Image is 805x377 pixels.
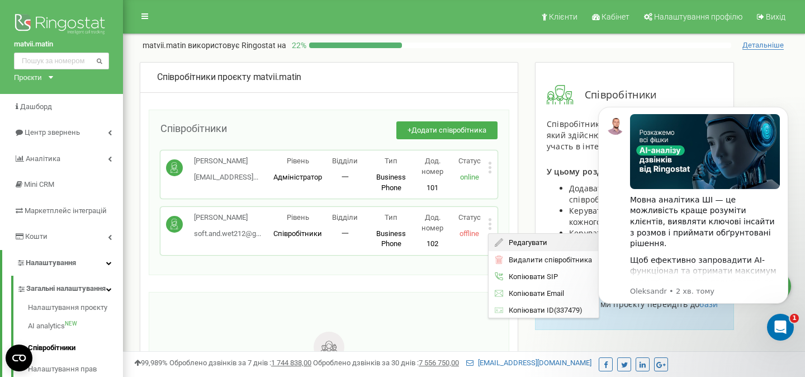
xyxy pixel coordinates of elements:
[342,229,349,238] span: 一
[569,228,678,249] span: Керувати правами доступу співробітників до проєкту.
[342,173,349,181] span: 一
[28,337,123,359] a: Співробітники
[602,12,629,21] span: Кабінет
[28,315,123,337] a: AI analyticsNEW
[287,213,309,222] span: Рівень
[574,88,657,102] span: Співробітники
[414,239,451,249] p: 102
[503,290,564,297] span: Копіювати Email
[385,157,397,165] span: Тип
[194,173,258,181] span: [EMAIL_ADDRESS]...
[188,41,286,50] span: використовує Ringostat на
[503,256,592,263] span: Видалити співробітника
[160,122,227,134] span: Співробітники
[419,359,459,367] u: 7 556 750,00
[14,11,109,39] img: Ringostat logo
[460,173,479,181] span: online
[20,102,52,111] span: Дашборд
[458,213,481,222] span: Статус
[194,156,258,167] p: [PERSON_NAME]
[466,359,591,367] a: [EMAIL_ADDRESS][DOMAIN_NAME]
[503,239,547,246] span: Редагувати
[581,90,805,347] iframe: Intercom notifications повідомлення
[28,303,123,316] a: Налаштування проєкту
[414,183,451,194] p: 101
[26,258,76,267] span: Налаштування
[411,126,486,134] span: Додати співробітника
[313,359,459,367] span: Оброблено дзвінків за 30 днів :
[547,119,709,152] span: Співробітник - це користувач проєкту, який здійснює і приймає виклики і бере участь в інтеграції ...
[26,284,106,294] span: Загальні налаштування
[157,72,251,82] span: Співробітники проєкту
[549,12,577,21] span: Клієнти
[143,40,286,51] p: matvii.matin
[790,314,799,323] span: 1
[273,229,322,238] span: Співробітники
[547,166,695,177] span: У цьому розділі у вас є можливість:
[654,12,742,21] span: Налаштування профілю
[569,183,702,205] span: Додавати, редагувати і видаляти співробітників проєкту;
[14,39,109,50] a: matvii.matin
[489,301,599,318] div: ( 337479 )
[332,213,358,222] span: Відділи
[422,157,443,176] span: Дод. номер
[25,232,48,241] span: Кошти
[25,206,107,215] span: Маркетплейс інтеграцій
[134,359,168,367] span: 99,989%
[194,229,261,238] span: soft.and.wet212@g...
[2,250,123,276] a: Налаштування
[569,205,714,227] span: Керувати SIP акаунтами і номерами кожного співробітника;
[376,173,406,192] span: Business Phone
[396,121,498,140] button: +Додати співробітника
[24,180,54,189] span: Mini CRM
[25,128,80,136] span: Центр звернень
[26,154,60,163] span: Аналiтика
[14,53,109,69] input: Пошук за номером
[6,345,32,371] button: Open CMP widget
[157,71,501,84] div: matvii.matin
[460,229,479,238] span: offline
[271,359,311,367] u: 1 744 838,00
[767,314,794,341] iframe: Intercom live chat
[376,229,406,248] span: Business Phone
[194,213,261,223] p: [PERSON_NAME]
[169,359,311,367] span: Оброблено дзвінків за 7 днів :
[458,157,481,165] span: Статус
[385,213,397,222] span: Тип
[286,40,309,51] p: 22 %
[287,157,309,165] span: Рівень
[766,12,785,21] span: Вихід
[503,272,558,280] span: Копіювати SIP
[332,157,358,165] span: Відділи
[742,41,784,50] span: Детальніше
[273,173,322,181] span: Адміністратор
[503,306,554,313] span: Копіювати ID
[422,213,443,232] span: Дод. номер
[14,72,42,83] div: Проєкти
[17,276,123,299] a: Загальні налаштування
